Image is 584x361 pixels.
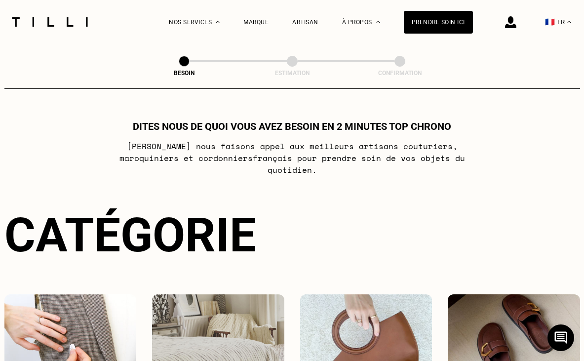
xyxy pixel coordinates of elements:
h1: Dites nous de quoi vous avez besoin en 2 minutes top chrono [133,120,451,132]
p: [PERSON_NAME] nous faisons appel aux meilleurs artisans couturiers , maroquiniers et cordonniers ... [96,140,488,176]
img: Menu déroulant à propos [376,21,380,23]
img: Menu déroulant [216,21,220,23]
img: Logo du service de couturière Tilli [8,17,91,27]
span: 🇫🇷 [545,17,555,27]
img: menu déroulant [567,21,571,23]
a: Artisan [292,19,318,26]
a: Marque [243,19,269,26]
div: Confirmation [350,70,449,77]
a: Prendre soin ici [404,11,473,34]
div: Catégorie [4,207,580,263]
img: icône connexion [505,16,516,28]
div: Estimation [243,70,342,77]
div: Besoin [135,70,234,77]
